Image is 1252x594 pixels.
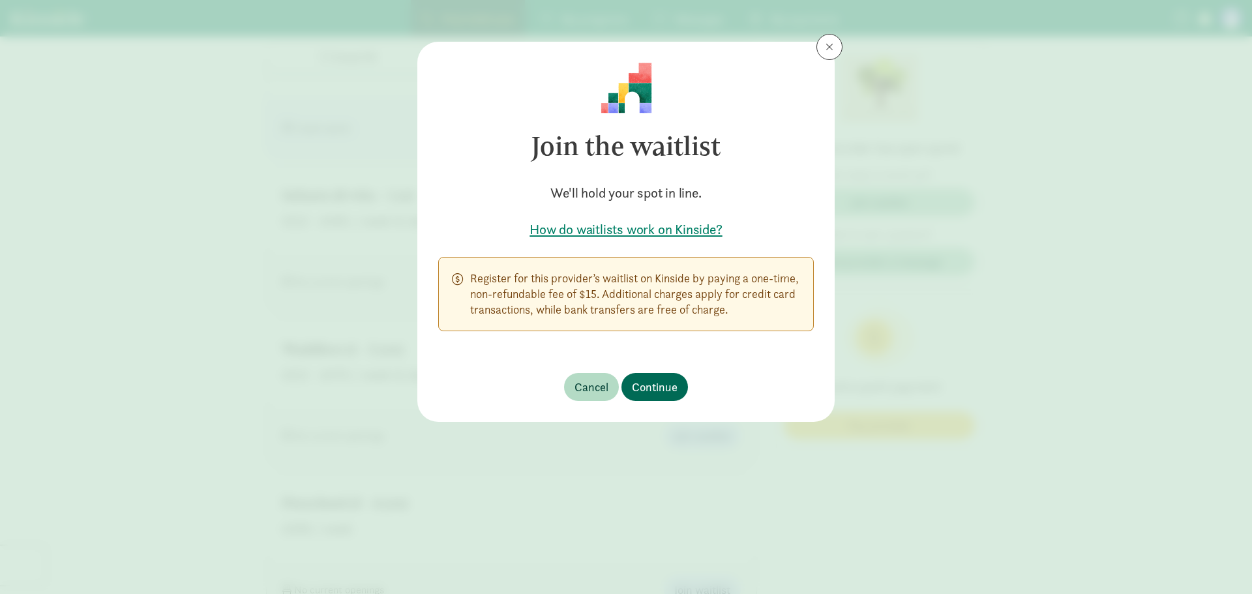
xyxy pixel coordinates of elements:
h5: We'll hold your spot in line. [438,184,814,202]
button: Cancel [564,373,619,401]
p: Register for this provider’s waitlist on Kinside by paying a one-time, non-refundable fee of $15.... [470,271,800,318]
span: Continue [632,378,678,396]
span: Cancel [574,378,608,396]
button: Continue [621,373,688,401]
a: How do waitlists work on Kinside? [438,220,814,239]
h3: Join the waitlist [438,113,814,179]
